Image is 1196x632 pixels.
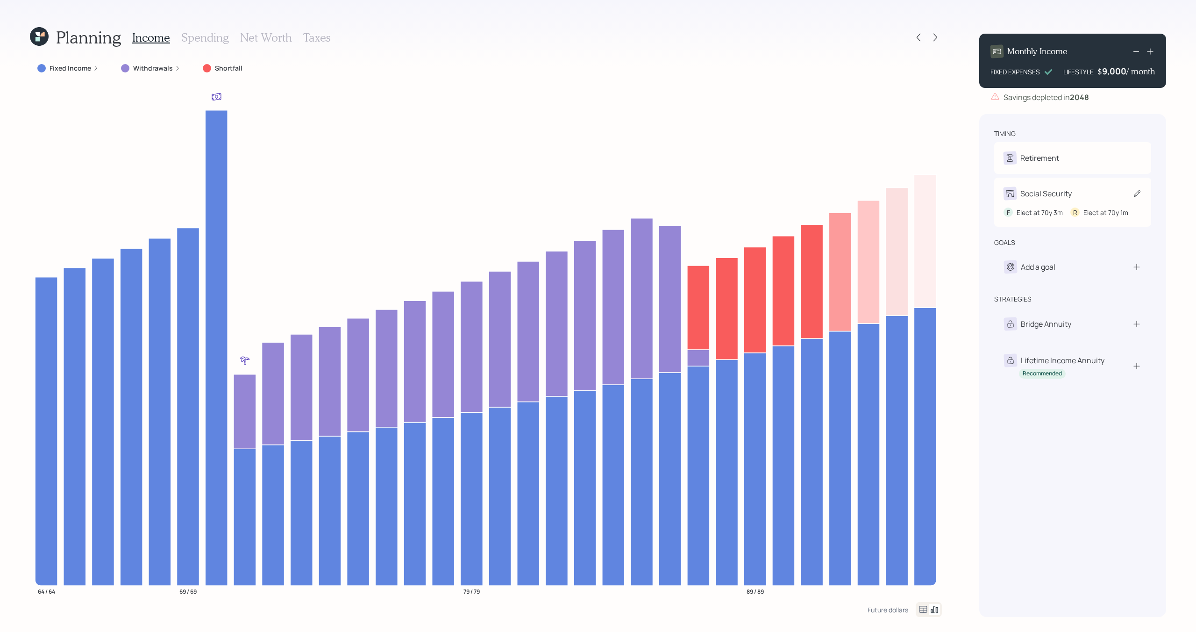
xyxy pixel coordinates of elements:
div: strategies [994,294,1032,304]
div: Elect at 70y 3m [1017,208,1063,217]
div: LIFESTYLE [1063,67,1094,77]
div: R [1070,208,1080,217]
tspan: 64 / 64 [38,587,55,595]
tspan: 69 / 69 [179,587,197,595]
div: Add a goal [1021,261,1055,273]
div: FIXED EXPENSES [990,67,1040,77]
label: Shortfall [215,64,242,73]
b: 2048 [1070,92,1089,102]
h3: Net Worth [240,31,292,44]
h3: Income [132,31,170,44]
div: Elect at 70y 1m [1083,208,1128,217]
h1: Planning [56,27,121,47]
h4: $ [1097,66,1102,77]
div: Social Security [1020,188,1072,199]
div: 9,000 [1102,65,1126,77]
h4: / month [1126,66,1155,77]
h3: Spending [181,31,229,44]
div: Recommended [1023,370,1062,378]
div: F [1004,208,1013,217]
div: Savings depleted in [1004,92,1089,103]
div: timing [994,129,1016,138]
h4: Monthly Income [1007,46,1068,57]
div: Lifetime Income Annuity [1021,355,1104,366]
label: Fixed Income [50,64,91,73]
tspan: 89 / 89 [747,587,764,595]
tspan: 79 / 79 [463,587,480,595]
div: Bridge Annuity [1021,318,1071,330]
div: Future dollars [868,605,908,614]
h3: Taxes [303,31,330,44]
label: Withdrawals [133,64,173,73]
div: Retirement [1020,152,1059,164]
div: goals [994,238,1015,247]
